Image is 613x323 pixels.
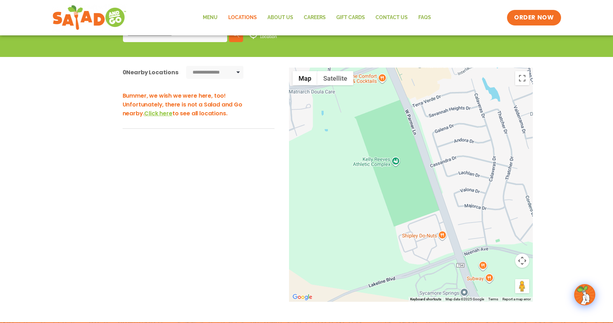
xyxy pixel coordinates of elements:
[198,10,223,26] a: Menu
[123,68,126,76] span: 0
[331,10,370,26] a: GIFT CARDS
[410,297,441,302] button: Keyboard shortcuts
[413,10,436,26] a: FAQs
[123,68,178,77] div: Nearby Locations
[515,279,529,293] button: Drag Pegman onto the map to open Street View
[575,285,595,305] img: wpChatIcon
[488,297,498,301] a: Terms (opens in new tab)
[514,13,554,22] span: ORDER NOW
[291,293,314,302] a: Open this area in Google Maps (opens a new window)
[507,10,561,25] a: ORDER NOW
[317,71,353,85] button: Show satellite imagery
[502,297,531,301] a: Report a map error
[52,4,127,32] img: new-SAG-logo-768×292
[446,297,484,301] span: Map data ©2025 Google
[144,109,172,117] span: Click here
[299,10,331,26] a: Careers
[223,10,262,26] a: Locations
[123,91,275,118] h3: Bummer, we wish we were here, too! Unfortunately, there is not a Salad and Go nearby. to see all ...
[262,10,299,26] a: About Us
[515,254,529,268] button: Map camera controls
[515,71,529,85] button: Toggle fullscreen view
[293,71,317,85] button: Show street map
[291,293,314,302] img: Google
[370,10,413,26] a: Contact Us
[198,10,436,26] nav: Menu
